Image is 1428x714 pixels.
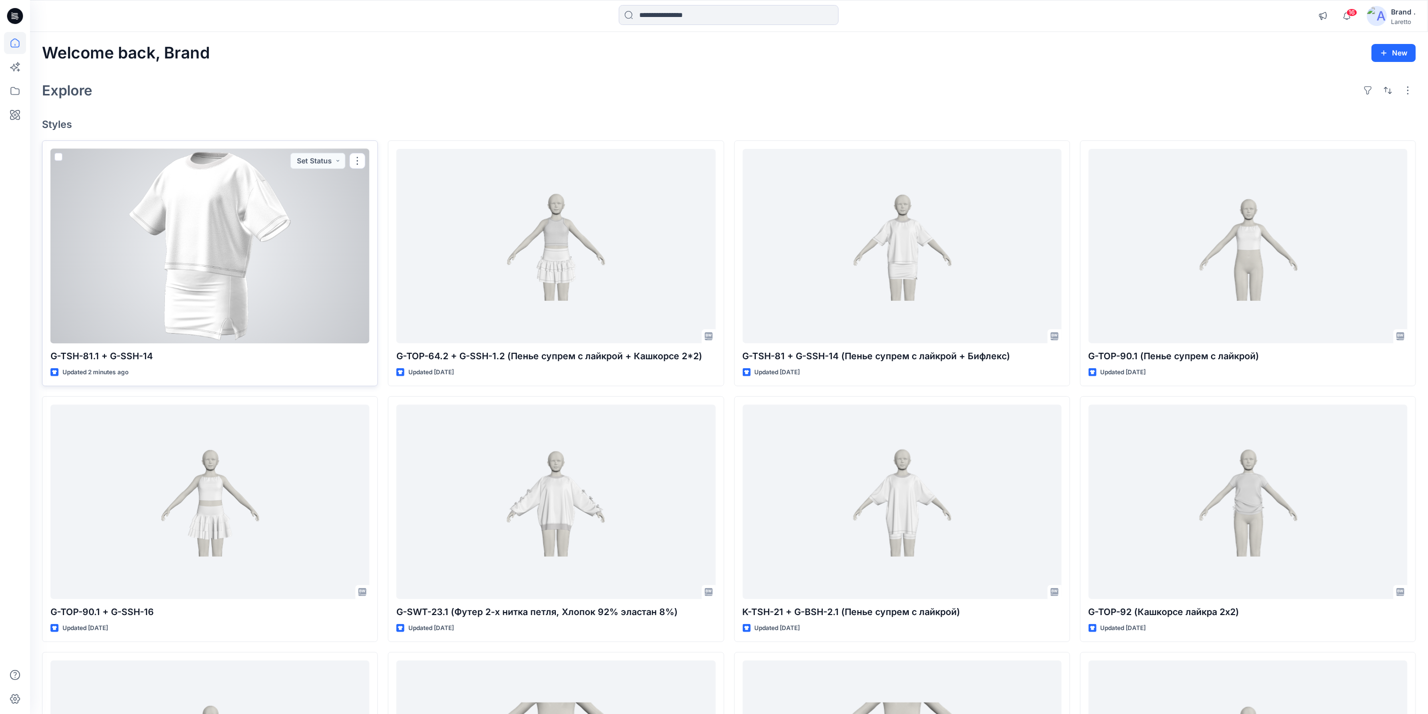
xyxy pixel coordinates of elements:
h2: Explore [42,82,92,98]
img: avatar [1367,6,1387,26]
p: G-TSH-81.1 + G-SSH-14 [50,349,369,363]
h2: Welcome back, Brand [42,44,210,62]
p: K-TSH-21 + G-BSH-2.1 (Пенье супрем с лайкрой) [743,605,1062,619]
p: G-TOP-92 (Кашкорсе лайкра 2х2) [1089,605,1408,619]
p: Updated [DATE] [1101,367,1146,378]
p: G-TOP-90.1 + G-SSH-16 [50,605,369,619]
a: G-TOP-64.2 + G-SSH-1.2 (Пенье супрем с лайкрой + Кашкорсе 2*2) [396,149,715,343]
a: G-TOP-90.1 (Пенье супрем с лайкрой) [1089,149,1408,343]
p: G-SWT-23.1 (Футер 2-х нитка петля, Хлопок 92% эластан 8%) [396,605,715,619]
p: Updated [DATE] [62,623,108,634]
p: G-TOP-90.1 (Пенье супрем с лайкрой) [1089,349,1408,363]
a: G-TSH-81.1 + G-SSH-14 [50,149,369,343]
button: New [1372,44,1416,62]
div: Brand . [1391,6,1416,18]
p: Updated [DATE] [1101,623,1146,634]
a: K-TSH-21 + G-BSH-2.1 (Пенье супрем с лайкрой) [743,405,1062,599]
p: G-TSH-81 + G-SSH-14 (Пенье супрем с лайкрой + Бифлекс) [743,349,1062,363]
div: Laretto [1391,18,1416,25]
span: 16 [1347,8,1358,16]
p: Updated 2 minutes ago [62,367,128,378]
a: G-TOP-92 (Кашкорсе лайкра 2х2) [1089,405,1408,599]
a: G-TOP-90.1 + G-SSH-16 [50,405,369,599]
p: Updated [DATE] [408,367,454,378]
p: Updated [DATE] [408,623,454,634]
p: Updated [DATE] [755,367,800,378]
p: G-TOP-64.2 + G-SSH-1.2 (Пенье супрем с лайкрой + Кашкорсе 2*2) [396,349,715,363]
a: G-TSH-81 + G-SSH-14 (Пенье супрем с лайкрой + Бифлекс) [743,149,1062,343]
h4: Styles [42,118,1416,130]
p: Updated [DATE] [755,623,800,634]
a: G-SWT-23.1 (Футер 2-х нитка петля, Хлопок 92% эластан 8%) [396,405,715,599]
